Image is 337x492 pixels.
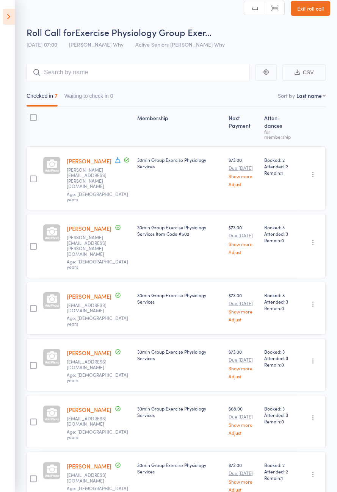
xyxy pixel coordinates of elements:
[281,237,284,243] span: 0
[261,110,298,143] div: Atten­dances
[278,92,295,99] label: Sort by
[229,249,258,254] a: Adjust
[110,93,113,99] div: 0
[264,163,295,169] span: Attended: 2
[67,371,128,383] span: Age: [DEMOGRAPHIC_DATA] years
[281,305,284,311] span: 0
[229,309,258,314] a: Show more
[296,92,322,99] div: Last name
[229,414,258,419] small: Due [DATE]
[75,26,212,38] span: Exercise Physiology Group Exer…
[264,462,295,468] span: Booked: 2
[281,475,283,481] span: 1
[135,41,225,48] span: Active Seniors [PERSON_NAME] Why
[229,430,258,435] a: Adjust
[137,157,223,169] div: 30min Group Exercise Physiology Services
[226,110,261,143] div: Next Payment
[229,317,258,322] a: Adjust
[264,129,295,139] div: for membership
[264,298,295,305] span: Attended: 3
[264,292,295,298] span: Booked: 3
[67,191,128,202] span: Age: [DEMOGRAPHIC_DATA] years
[67,359,116,370] small: dimocks@bigpond.net.au
[55,93,58,99] div: 7
[264,412,295,418] span: Attended: 3
[229,405,258,435] div: $68.00
[67,224,111,232] a: [PERSON_NAME]
[229,157,258,186] div: $73.00
[67,315,128,326] span: Age: [DEMOGRAPHIC_DATA] years
[137,224,223,237] div: 30min Group Exercise Physiology Services Item Code #502
[264,355,295,361] span: Attended: 3
[67,235,116,257] small: dianne.barnes@ymail.com
[264,405,295,412] span: Booked: 3
[229,241,258,246] a: Show more
[229,233,258,238] small: Due [DATE]
[137,292,223,305] div: 30min Group Exercise Physiology Services
[137,348,223,361] div: 30min Group Exercise Physiology Services
[281,418,284,425] span: 0
[264,348,295,355] span: Booked: 3
[67,349,111,357] a: [PERSON_NAME]
[291,1,330,16] a: Exit roll call
[67,406,111,414] a: [PERSON_NAME]
[67,416,116,427] small: jdorsen@outlook.com.au
[67,258,128,270] span: Age: [DEMOGRAPHIC_DATA] years
[69,41,124,48] span: [PERSON_NAME] Why
[264,157,295,163] span: Booked: 2
[264,169,295,176] span: Remain:
[264,361,295,368] span: Remain:
[67,292,111,300] a: [PERSON_NAME]
[137,462,223,475] div: 30min Group Exercise Physiology Services
[281,169,283,176] span: 1
[229,224,258,254] div: $73.00
[264,237,295,243] span: Remain:
[229,470,258,476] small: Due [DATE]
[264,475,295,481] span: Remain:
[134,110,226,143] div: Membership
[137,405,223,418] div: 30min Group Exercise Physiology Services
[67,157,111,165] a: [PERSON_NAME]
[264,418,295,425] span: Remain:
[229,174,258,179] a: Show more
[64,89,113,107] button: Waiting to check in0
[264,468,295,475] span: Attended: 2
[229,462,258,492] div: $73.00
[27,89,58,107] button: Checked in7
[282,64,326,81] button: CSV
[264,224,295,230] span: Booked: 3
[27,41,57,48] span: [DATE] 07:00
[67,462,111,470] a: [PERSON_NAME]
[264,305,295,311] span: Remain:
[264,230,295,237] span: Attended: 3
[229,182,258,186] a: Adjust
[67,472,116,483] small: jslloyd@bigpond.net.au
[229,301,258,306] small: Due [DATE]
[229,487,258,492] a: Adjust
[67,428,128,440] span: Age: [DEMOGRAPHIC_DATA] years
[229,422,258,427] a: Show more
[229,374,258,379] a: Adjust
[229,165,258,171] small: Due [DATE]
[229,357,258,362] small: Due [DATE]
[27,64,250,81] input: Search by name
[229,479,258,484] a: Show more
[67,167,116,189] small: dianne.barnes@ymail.com
[281,361,284,368] span: 0
[229,292,258,322] div: $73.00
[229,348,258,378] div: $73.00
[229,366,258,371] a: Show more
[27,26,75,38] span: Roll Call for
[67,302,116,313] small: Kngcasey89@gmail.com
